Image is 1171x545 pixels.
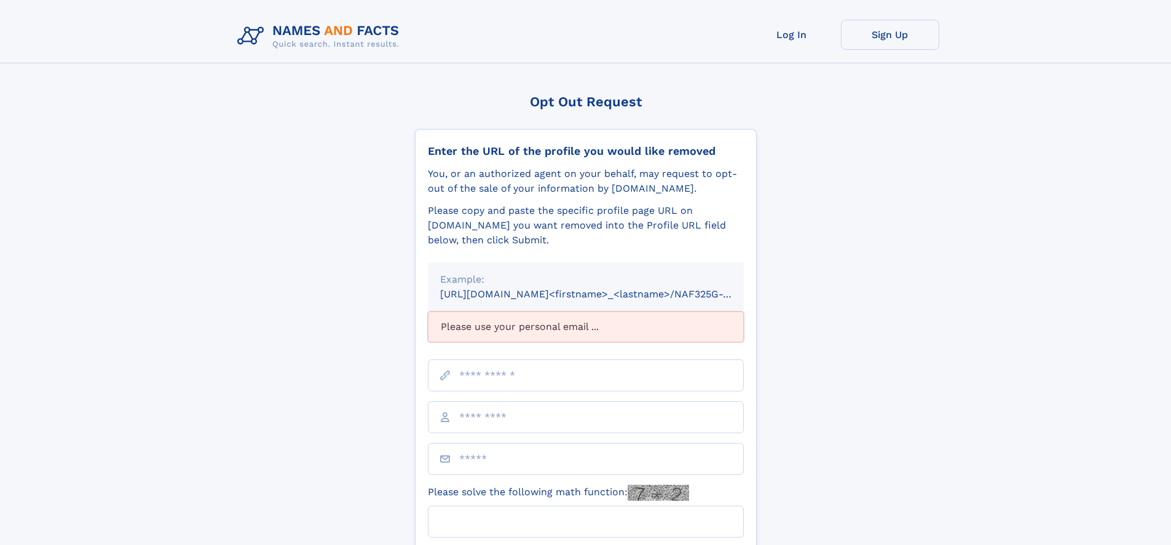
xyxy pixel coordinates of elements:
div: Example: [440,272,731,287]
div: Please use your personal email ... [428,312,744,342]
a: Sign Up [841,20,939,50]
div: Enter the URL of the profile you would like removed [428,144,744,158]
div: You, or an authorized agent on your behalf, may request to opt-out of the sale of your informatio... [428,167,744,196]
div: Please copy and paste the specific profile page URL on [DOMAIN_NAME] you want removed into the Pr... [428,203,744,248]
small: [URL][DOMAIN_NAME]<firstname>_<lastname>/NAF325G-xxxxxxxx [440,288,767,300]
img: Logo Names and Facts [232,20,409,53]
a: Log In [743,20,841,50]
label: Please solve the following math function: [428,485,689,501]
div: Opt Out Request [415,94,757,109]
